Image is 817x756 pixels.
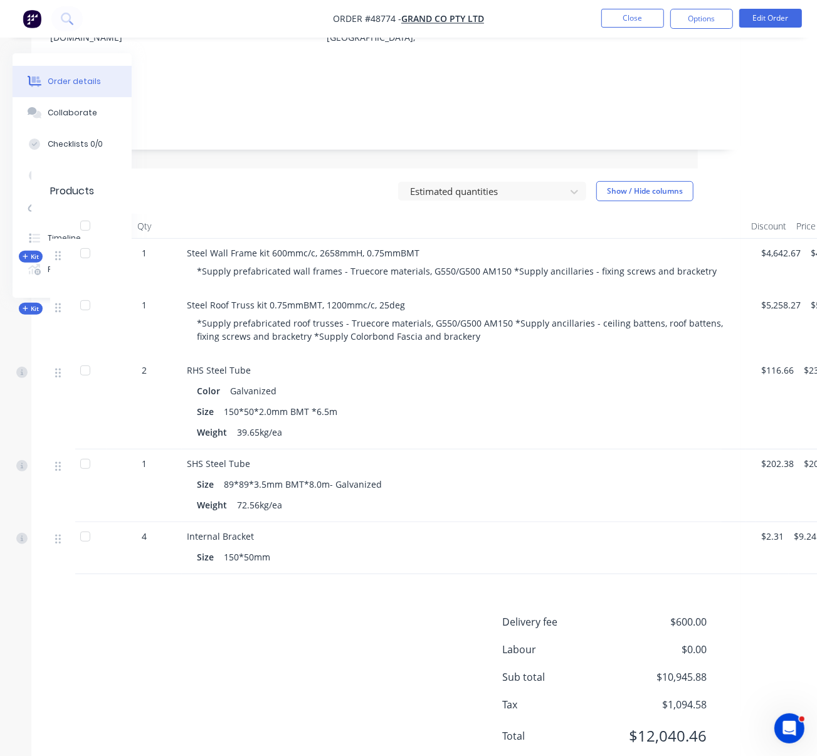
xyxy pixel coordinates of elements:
[187,364,251,376] span: RHS Steel Tube
[232,496,287,514] div: 72.56kg/ea
[13,66,132,97] button: Order details
[142,298,147,312] span: 1
[614,725,707,747] span: $12,040.46
[333,13,401,25] span: Order #48774 -
[601,9,664,28] button: Close
[774,713,804,743] iframe: Intercom live chat
[401,13,484,25] a: Grand Co Pty Ltd
[502,614,614,629] span: Delivery fee
[187,458,250,470] span: SHS Steel Tube
[502,669,614,685] span: Sub total
[13,223,132,254] button: Timeline
[197,265,717,277] span: *Supply prefabricated wall frames - Truecore materials, G550/G500 AM150 *Supply ancillaries - fix...
[13,191,132,223] button: Linked Orders
[142,246,147,260] span: 1
[197,317,725,342] span: *Supply prefabricated roof trusses - Truecore materials, G550/G500 AM150 *Supply ancillaries - ce...
[502,728,614,743] span: Total
[23,9,41,28] img: Factory
[19,251,43,263] button: Kit
[794,530,816,543] span: $9.24
[142,364,147,377] span: 2
[761,457,794,470] span: $202.38
[13,254,132,285] button: Profitability
[761,298,801,312] span: $5,258.27
[13,160,132,191] button: Tracking
[48,107,97,118] div: Collaborate
[219,548,275,566] div: 150*50mm
[746,214,791,239] div: Discount
[232,423,287,441] div: 39.65kg/ea
[142,457,147,470] span: 1
[48,264,95,275] div: Profitability
[197,382,225,400] div: Color
[13,129,132,160] button: Checklists 0/0
[48,76,101,87] div: Order details
[50,184,94,199] div: Products
[614,642,707,657] span: $0.00
[225,382,282,400] div: Galvanized
[187,530,254,542] span: Internal Bracket
[761,246,801,260] span: $4,642.67
[50,75,722,87] div: Notes
[596,181,693,201] button: Show / Hide columns
[13,97,132,129] button: Collaborate
[219,402,342,421] div: 150*50*2.0mm BMT *6.5m
[614,697,707,712] span: $1,094.58
[187,247,419,259] span: Steel Wall Frame kit 600mmc/c, 2658mmH, 0.75mmBMT
[502,697,614,712] span: Tax
[197,475,219,493] div: Size
[502,642,614,657] span: Labour
[219,475,387,493] div: 89*89*3.5mm BMT*8.0m- Galvanized
[19,303,43,315] button: Kit
[739,9,802,28] button: Edit Order
[670,9,733,29] button: Options
[614,669,707,685] span: $10,945.88
[614,614,707,629] span: $600.00
[23,304,39,313] span: Kit
[187,299,405,311] span: Steel Roof Truss kit 0.75mmBMT, 1200mmc/c, 25deg
[197,423,232,441] div: Weight
[197,402,219,421] div: Size
[197,496,232,514] div: Weight
[761,530,784,543] span: $2.31
[761,364,794,377] span: $116.66
[23,252,39,261] span: Kit
[48,139,103,150] div: Checklists 0/0
[197,548,219,566] div: Size
[142,530,147,543] span: 4
[48,233,81,244] div: Timeline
